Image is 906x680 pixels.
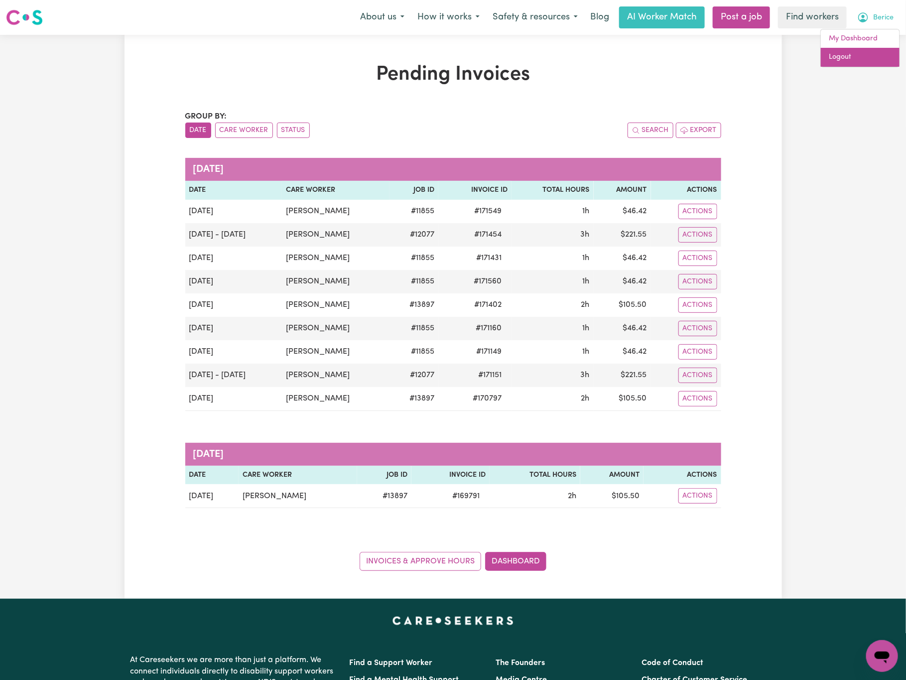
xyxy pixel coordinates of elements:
[678,297,717,313] button: Actions
[512,181,594,200] th: Total Hours
[185,158,721,181] caption: [DATE]
[594,364,651,387] td: $ 221.55
[282,247,389,270] td: [PERSON_NAME]
[583,277,590,285] span: 1 hour
[678,204,717,219] button: Actions
[185,364,282,387] td: [DATE] - [DATE]
[282,317,389,340] td: [PERSON_NAME]
[468,205,508,217] span: # 171549
[580,466,644,485] th: Amount
[282,181,389,200] th: Care Worker
[185,181,282,200] th: Date
[185,113,227,121] span: Group by:
[239,466,357,485] th: Care Worker
[282,293,389,317] td: [PERSON_NAME]
[185,200,282,223] td: [DATE]
[594,387,651,411] td: $ 105.50
[277,123,310,138] button: sort invoices by paid status
[282,364,389,387] td: [PERSON_NAME]
[354,7,411,28] button: About us
[282,223,389,247] td: [PERSON_NAME]
[468,229,508,241] span: # 171454
[389,340,439,364] td: # 11855
[6,8,43,26] img: Careseekers logo
[873,12,894,23] span: Berice
[485,552,546,571] a: Dashboard
[446,490,486,502] span: # 169791
[583,324,590,332] span: 1 hour
[583,348,590,356] span: 1 hour
[470,346,508,358] span: # 171149
[389,247,439,270] td: # 11855
[581,395,590,403] span: 2 hours
[467,393,508,405] span: # 170797
[628,123,673,138] button: Search
[568,492,576,500] span: 2 hours
[389,223,439,247] td: # 12077
[676,123,721,138] button: Export
[583,254,590,262] span: 1 hour
[594,247,651,270] td: $ 46.42
[678,321,717,336] button: Actions
[411,7,486,28] button: How it works
[282,340,389,364] td: [PERSON_NAME]
[581,231,590,239] span: 3 hours
[239,484,357,508] td: [PERSON_NAME]
[713,6,770,28] a: Post a job
[215,123,273,138] button: sort invoices by care worker
[411,466,490,485] th: Invoice ID
[581,301,590,309] span: 2 hours
[357,466,411,485] th: Job ID
[581,371,590,379] span: 3 hours
[185,293,282,317] td: [DATE]
[389,181,439,200] th: Job ID
[594,181,651,200] th: Amount
[778,6,847,28] a: Find workers
[6,6,43,29] a: Careseekers logo
[185,223,282,247] td: [DATE] - [DATE]
[583,207,590,215] span: 1 hour
[185,63,721,87] h1: Pending Invoices
[678,274,717,289] button: Actions
[357,484,411,508] td: # 13897
[851,7,900,28] button: My Account
[594,223,651,247] td: $ 221.55
[185,387,282,411] td: [DATE]
[389,364,439,387] td: # 12077
[580,484,644,508] td: $ 105.50
[389,200,439,223] td: # 11855
[644,466,721,485] th: Actions
[594,270,651,293] td: $ 46.42
[584,6,615,28] a: Blog
[470,252,508,264] span: # 171431
[185,340,282,364] td: [DATE]
[438,181,512,200] th: Invoice ID
[185,270,282,293] td: [DATE]
[594,317,651,340] td: $ 46.42
[389,387,439,411] td: # 13897
[866,640,898,672] iframe: Button to launch messaging window
[282,200,389,223] td: [PERSON_NAME]
[468,275,508,287] span: # 171560
[185,443,721,466] caption: [DATE]
[486,7,584,28] button: Safety & resources
[651,181,721,200] th: Actions
[678,227,717,243] button: Actions
[350,659,433,667] a: Find a Support Worker
[468,299,508,311] span: # 171402
[185,484,239,508] td: [DATE]
[392,617,514,625] a: Careseekers home page
[820,29,900,67] div: My Account
[360,552,481,571] a: Invoices & Approve Hours
[594,200,651,223] td: $ 46.42
[389,293,439,317] td: # 13897
[678,368,717,383] button: Actions
[282,387,389,411] td: [PERSON_NAME]
[470,322,508,334] span: # 171160
[389,270,439,293] td: # 11855
[185,317,282,340] td: [DATE]
[821,48,900,67] a: Logout
[496,659,545,667] a: The Founders
[185,123,211,138] button: sort invoices by date
[821,29,900,48] a: My Dashboard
